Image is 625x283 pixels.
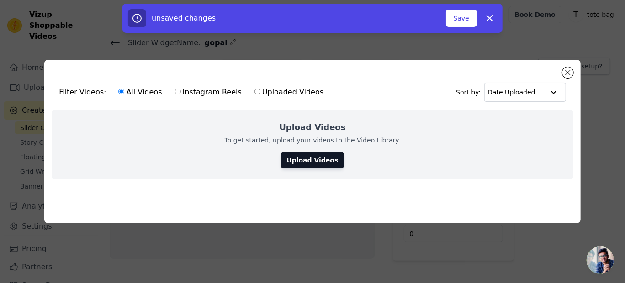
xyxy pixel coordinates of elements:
[456,83,566,102] div: Sort by:
[281,152,344,168] a: Upload Videos
[279,121,345,134] h2: Upload Videos
[225,136,401,145] p: To get started, upload your videos to the Video Library.
[118,86,162,98] label: All Videos
[152,14,216,22] span: unsaved changes
[254,86,324,98] label: Uploaded Videos
[587,246,614,274] a: Open chat
[446,10,477,27] button: Save
[175,86,242,98] label: Instagram Reels
[59,82,328,103] div: Filter Videos:
[562,67,573,78] button: Close modal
